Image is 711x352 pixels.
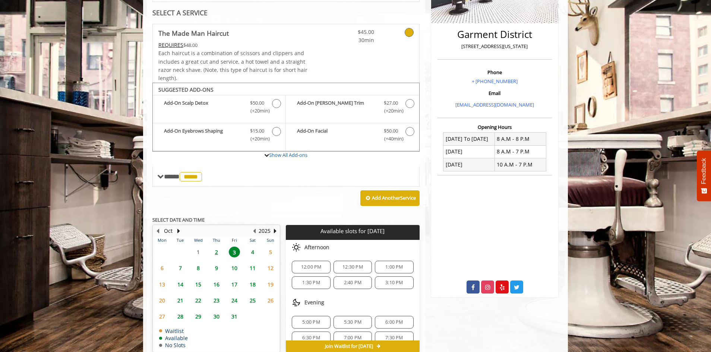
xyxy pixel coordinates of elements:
[265,279,276,290] span: 19
[494,133,546,145] td: 8 A.M - 8 P.M
[175,279,186,290] span: 14
[153,260,171,276] td: Select day6
[302,335,320,341] span: 6:30 PM
[247,279,258,290] span: 18
[372,194,416,201] b: Add Another Service
[211,311,222,322] span: 30
[494,145,546,158] td: 8 A.M - 7 P.M
[189,260,207,276] td: Select day8
[262,276,280,292] td: Select day19
[229,263,240,273] span: 10
[247,247,258,257] span: 4
[171,276,189,292] td: Select day14
[159,342,188,348] td: No Slots
[344,280,361,286] span: 2:40 PM
[292,332,330,344] div: 6:30 PM
[189,308,207,324] td: Select day29
[360,190,420,206] button: Add AnotherService
[153,308,171,324] td: Select day27
[262,244,280,260] td: Select day5
[243,237,261,244] th: Sat
[292,316,330,329] div: 5:00 PM
[193,279,204,290] span: 15
[380,107,402,115] span: (+20min )
[385,264,403,270] span: 1:00 PM
[269,152,307,158] a: Show All Add-ons
[189,237,207,244] th: Wed
[385,280,403,286] span: 3:10 PM
[229,295,240,306] span: 24
[153,292,171,308] td: Select day20
[193,311,204,322] span: 29
[375,316,413,329] div: 6:00 PM
[272,227,278,235] button: Next Year
[344,335,361,341] span: 7:00 PM
[246,107,268,115] span: (+20min )
[157,127,282,145] label: Add-On Eyebrows Shaping
[342,264,363,270] span: 12:30 PM
[697,150,711,201] button: Feedback - Show survey
[229,311,240,322] span: 31
[207,237,225,244] th: Thu
[175,295,186,306] span: 21
[330,36,374,44] span: 30min
[304,244,329,250] span: Afternoon
[155,227,161,235] button: Previous Month
[302,319,320,325] span: 5:00 PM
[164,99,243,115] b: Add-On Scalp Detox
[243,276,261,292] td: Select day18
[158,28,229,38] b: The Made Man Haircut
[225,237,243,244] th: Fri
[250,127,264,135] span: $15.00
[334,316,372,329] div: 5:30 PM
[189,276,207,292] td: Select day15
[325,343,373,349] span: Join Waitlist for [DATE]
[292,243,301,252] img: afternoon slots
[158,86,214,93] b: SUGGESTED ADD-ONS
[297,127,376,143] b: Add-On Facial
[164,127,243,143] b: Add-On Eyebrows Shaping
[494,158,546,171] td: 10 A.M - 7 P.M
[159,328,188,334] td: Waitlist
[176,227,181,235] button: Next Month
[334,332,372,344] div: 7:00 PM
[153,237,171,244] th: Mon
[193,295,204,306] span: 22
[211,295,222,306] span: 23
[175,311,186,322] span: 28
[211,279,222,290] span: 16
[247,295,258,306] span: 25
[164,227,173,235] button: Oct
[701,158,707,184] span: Feedback
[380,135,402,143] span: (+40min )
[334,276,372,289] div: 2:40 PM
[375,276,413,289] div: 3:10 PM
[262,292,280,308] td: Select day26
[152,83,420,152] div: The Made Man Haircut Add-onS
[207,260,225,276] td: Select day9
[225,244,243,260] td: Select day3
[153,276,171,292] td: Select day13
[207,308,225,324] td: Select day30
[384,99,398,107] span: $27.00
[384,127,398,135] span: $50.00
[443,145,495,158] td: [DATE]
[439,42,550,50] p: [STREET_ADDRESS][US_STATE]
[207,244,225,260] td: Select day2
[225,276,243,292] td: Select day17
[443,158,495,171] td: [DATE]
[157,279,168,290] span: 13
[437,124,552,130] h3: Opening Hours
[207,276,225,292] td: Select day16
[247,263,258,273] span: 11
[229,279,240,290] span: 17
[175,263,186,273] span: 7
[292,276,330,289] div: 1:30 PM
[246,135,268,143] span: (+20min )
[265,295,276,306] span: 26
[211,247,222,257] span: 2
[297,99,376,115] b: Add-On [PERSON_NAME] Trim
[439,91,550,96] h3: Email
[158,50,307,82] span: Each haircut is a combination of scissors and clippers and includes a great cut and service, a ho...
